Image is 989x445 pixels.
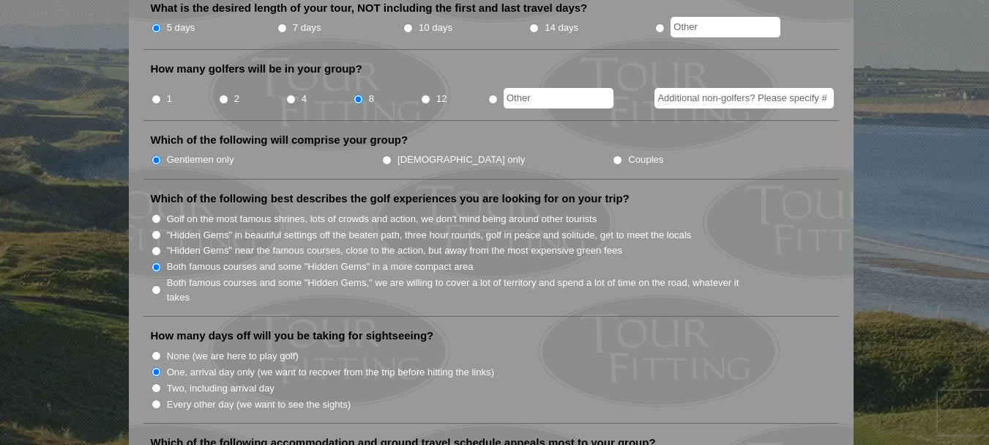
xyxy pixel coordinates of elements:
label: 5 days [167,21,195,35]
input: Additional non-golfers? Please specify # [654,88,834,109]
label: Which of the following will comprise your group? [151,133,408,147]
label: 1 [167,92,172,106]
label: 12 [436,92,447,106]
label: How many golfers will be in your group? [151,62,362,76]
label: Which of the following best describes the golf experiences you are looking for on your trip? [151,191,630,206]
label: Gentlemen only [167,152,234,167]
label: None (we are here to play golf) [167,349,299,364]
label: [DEMOGRAPHIC_DATA] only [398,152,525,167]
label: 14 days [545,21,578,35]
label: 10 days [419,21,452,35]
label: Both famous courses and some "Hidden Gems" in a more compact area [167,260,474,274]
label: How many days off will you be taking for sightseeing? [151,328,434,343]
label: What is the desired length of your tour, NOT including the first and last travel days? [151,1,588,15]
label: "Hidden Gems" near the famous courses, close to the action, but away from the most expensive gree... [167,243,622,258]
label: 4 [302,92,307,106]
label: 8 [369,92,374,106]
label: One, arrival day only (we want to recover from the trip before hitting the links) [167,365,494,380]
input: Other [671,17,780,37]
input: Other [504,88,613,109]
label: Golf on the most famous shrines, lots of crowds and action, we don't mind being around other tour... [167,212,597,227]
label: "Hidden Gems" in beautiful settings off the beaten path, three hour rounds, golf in peace and sol... [167,228,692,243]
label: 2 [234,92,239,106]
label: Every other day (we want to see the sights) [167,397,351,412]
label: Both famous courses and some "Hidden Gems," we are willing to cover a lot of territory and spend ... [167,276,755,304]
label: 7 days [293,21,321,35]
label: Couples [628,152,663,167]
label: Two, including arrival day [167,381,275,396]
